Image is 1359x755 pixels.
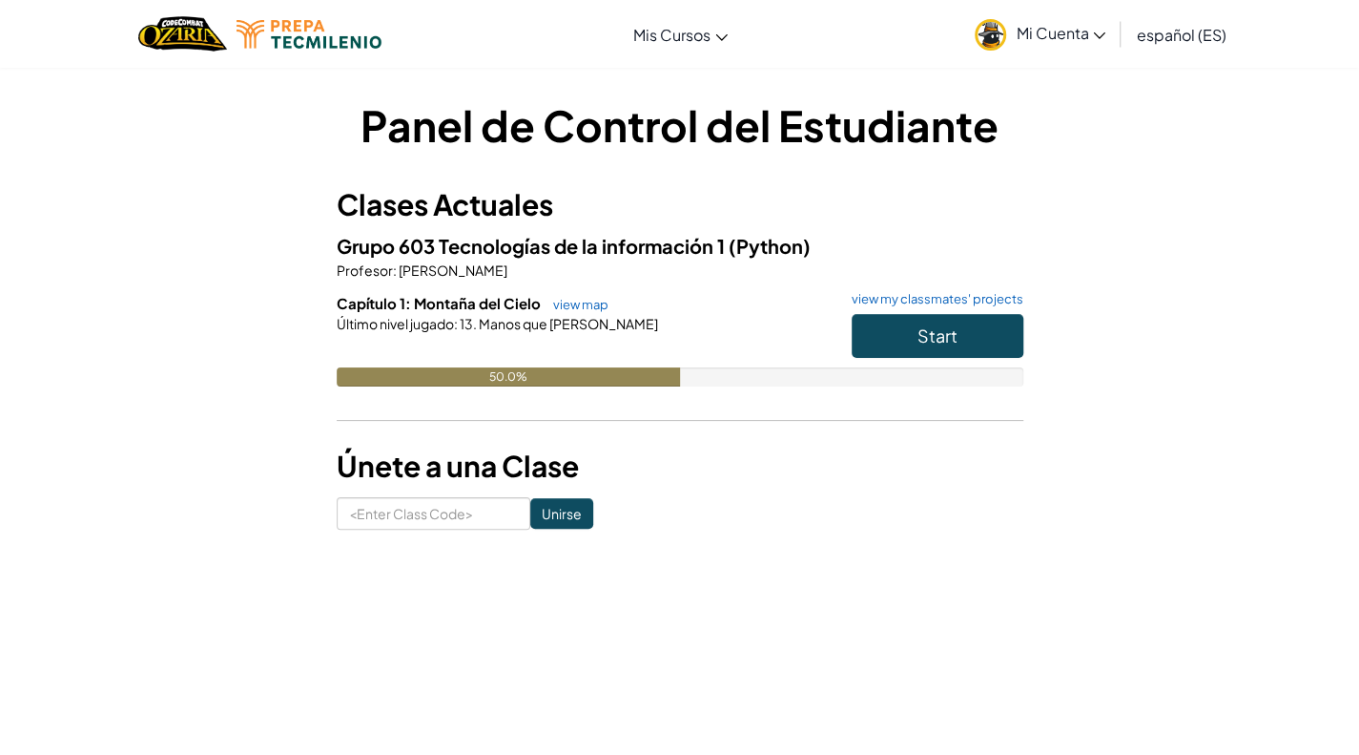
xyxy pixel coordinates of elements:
[1126,9,1235,60] a: español (ES)
[337,183,1023,226] h3: Clases Actuales
[337,315,454,332] span: Último nivel jugado
[544,297,608,312] a: view map
[624,9,737,60] a: Mis Cursos
[337,234,729,258] span: Grupo 603 Tecnologías de la información 1
[633,25,710,45] span: Mis Cursos
[337,497,530,530] input: <Enter Class Code>
[337,445,1023,488] h3: Únete a una Clase
[138,14,227,53] a: Ozaria by CodeCombat logo
[965,4,1115,64] a: Mi Cuenta
[1016,23,1105,43] span: Mi Cuenta
[454,315,458,332] span: :
[729,234,811,258] span: (Python)
[397,262,507,279] span: [PERSON_NAME]
[337,262,393,279] span: Profesor
[337,367,680,387] div: 50.0%
[477,315,658,332] span: Manos que [PERSON_NAME]
[393,262,397,279] span: :
[530,498,593,529] input: Unirse
[1136,25,1225,45] span: español (ES)
[842,293,1023,305] a: view my classmates' projects
[458,315,477,332] span: 13.
[138,14,227,53] img: Home
[337,95,1023,155] h1: Panel de Control del Estudiante
[237,20,381,49] img: Tecmilenio logo
[337,294,544,312] span: Capítulo 1: Montaña del Cielo
[917,325,957,346] span: Start
[852,314,1023,358] button: Start
[975,19,1006,51] img: avatar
